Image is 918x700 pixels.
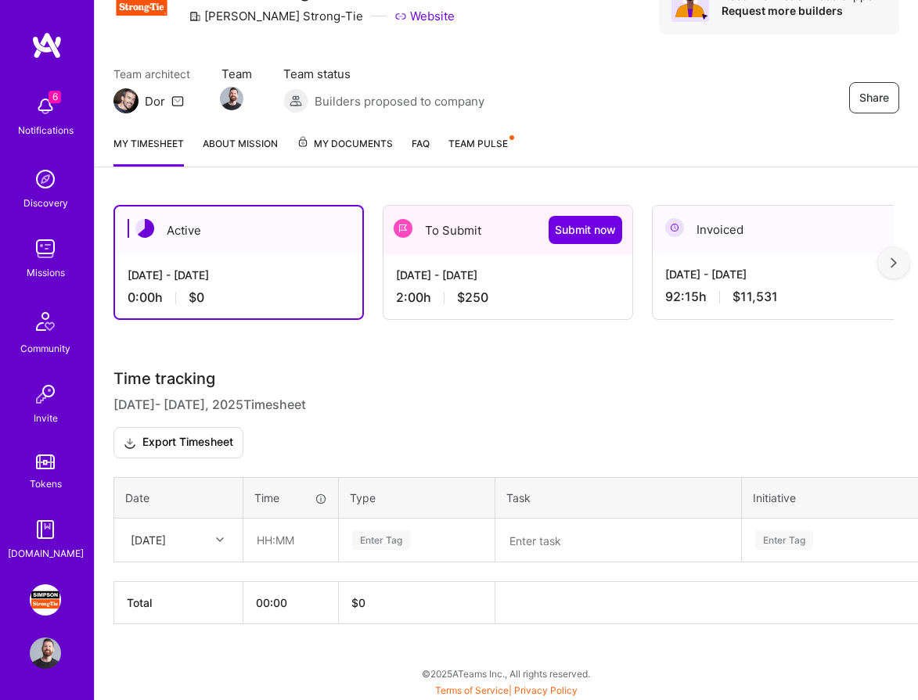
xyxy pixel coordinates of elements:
div: Enter Tag [755,528,813,552]
div: Active [115,206,362,254]
th: Task [495,478,742,519]
img: Simpson Strong-Tie: Product Manager AD [30,584,61,616]
span: Team Pulse [448,138,508,149]
div: [DATE] [131,532,166,548]
span: | [435,684,578,696]
div: [DATE] - [DATE] [396,267,620,283]
div: 0:00 h [128,289,350,306]
div: Tokens [30,476,62,492]
img: Team Member Avatar [220,87,243,110]
img: tokens [36,454,55,469]
span: $0 [189,289,204,306]
img: guide book [30,514,61,545]
img: Team Architect [113,88,139,113]
img: Invite [30,379,61,410]
span: $250 [457,289,488,306]
span: Share [859,90,889,106]
button: Share [849,82,899,113]
img: User Avatar [30,637,61,669]
a: User Avatar [26,637,65,669]
img: Builders proposed to company [283,88,308,113]
a: About Mission [203,135,278,167]
th: Date [114,478,243,519]
div: Discovery [23,195,68,211]
img: discovery [30,163,61,195]
a: Website [394,8,455,24]
div: Invoiced [653,206,902,253]
div: [PERSON_NAME] Strong-Tie [189,8,363,24]
a: Terms of Service [435,684,509,696]
img: Community [27,303,64,340]
th: Total [114,581,243,623]
th: Type [339,478,495,519]
a: My Documents [297,135,393,167]
div: To Submit [383,206,632,254]
img: bell [30,91,61,122]
div: Community [20,340,70,357]
span: [DATE] - [DATE] , 2025 Timesheet [113,395,306,415]
div: [DATE] - [DATE] [665,266,889,282]
button: Submit now [549,216,622,244]
i: icon Chevron [216,536,224,544]
img: logo [31,31,63,59]
span: Time tracking [113,369,215,389]
i: icon Download [124,435,136,451]
a: FAQ [412,135,430,167]
span: Team [221,66,252,82]
span: $11,531 [733,289,778,305]
a: My timesheet [113,135,184,167]
i: icon Mail [171,95,184,107]
a: Privacy Policy [514,684,578,696]
span: My Documents [297,135,393,153]
span: 6 [49,91,61,103]
span: $ 0 [351,596,365,609]
span: Team status [283,66,484,82]
span: Team architect [113,66,190,82]
th: 00:00 [243,581,339,623]
a: Team Pulse [448,135,513,167]
div: © 2025 ATeams Inc., All rights reserved. [94,654,918,693]
div: 92:15 h [665,289,889,305]
div: Request more builders [722,3,887,18]
img: teamwork [30,233,61,264]
button: Export Timesheet [113,427,243,458]
div: Time [254,490,327,506]
div: [DOMAIN_NAME] [8,545,84,562]
i: icon CompanyGray [189,10,201,23]
img: Active [135,219,154,238]
span: Submit now [555,222,616,238]
span: Builders proposed to company [315,93,484,109]
a: Simpson Strong-Tie: Product Manager AD [26,584,65,616]
img: right [891,257,897,268]
div: 2:00 h [396,289,620,306]
img: Invoiced [665,218,684,237]
div: Dor [145,93,165,109]
div: [DATE] - [DATE] [128,267,350,283]
div: Enter Tag [352,528,410,552]
div: Invite [34,410,58,426]
input: HH:MM [244,519,337,561]
div: Missions [27,264,65,281]
a: Team Member Avatar [221,85,242,112]
div: Notifications [18,122,74,138]
img: To Submit [394,219,412,238]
